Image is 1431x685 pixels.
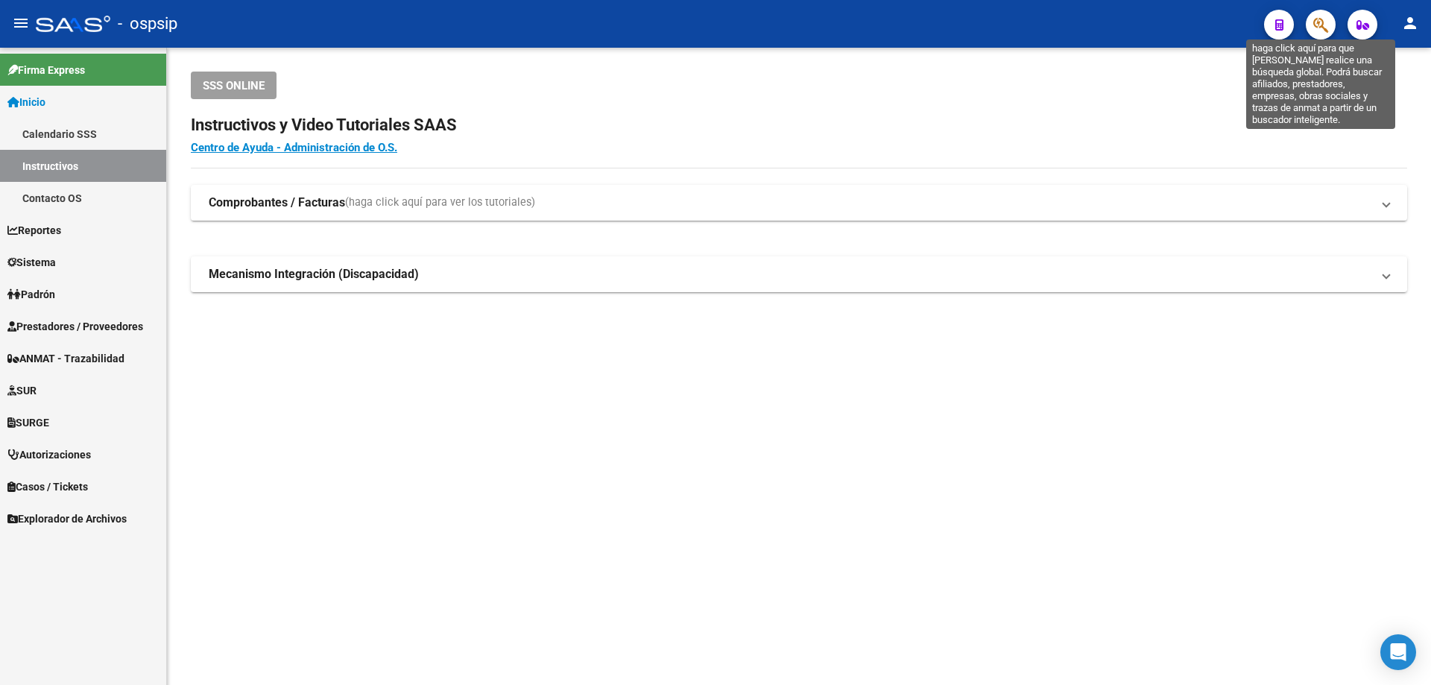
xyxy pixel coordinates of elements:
mat-expansion-panel-header: Mecanismo Integración (Discapacidad) [191,256,1407,292]
span: (haga click aquí para ver los tutoriales) [345,195,535,211]
span: Firma Express [7,62,85,78]
span: SUR [7,382,37,399]
span: ANMAT - Trazabilidad [7,350,124,367]
span: Reportes [7,222,61,239]
mat-icon: person [1401,14,1419,32]
span: Explorador de Archivos [7,511,127,527]
span: Autorizaciones [7,446,91,463]
span: SSS ONLINE [203,79,265,92]
span: Casos / Tickets [7,479,88,495]
button: SSS ONLINE [191,72,277,99]
span: Padrón [7,286,55,303]
span: - ospsip [118,7,177,40]
mat-icon: menu [12,14,30,32]
strong: Comprobantes / Facturas [209,195,345,211]
span: Prestadores / Proveedores [7,318,143,335]
h2: Instructivos y Video Tutoriales SAAS [191,111,1407,139]
div: Open Intercom Messenger [1380,634,1416,670]
span: SURGE [7,414,49,431]
strong: Mecanismo Integración (Discapacidad) [209,266,419,282]
mat-expansion-panel-header: Comprobantes / Facturas(haga click aquí para ver los tutoriales) [191,185,1407,221]
a: Centro de Ayuda - Administración de O.S. [191,141,397,154]
span: Inicio [7,94,45,110]
span: Sistema [7,254,56,271]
